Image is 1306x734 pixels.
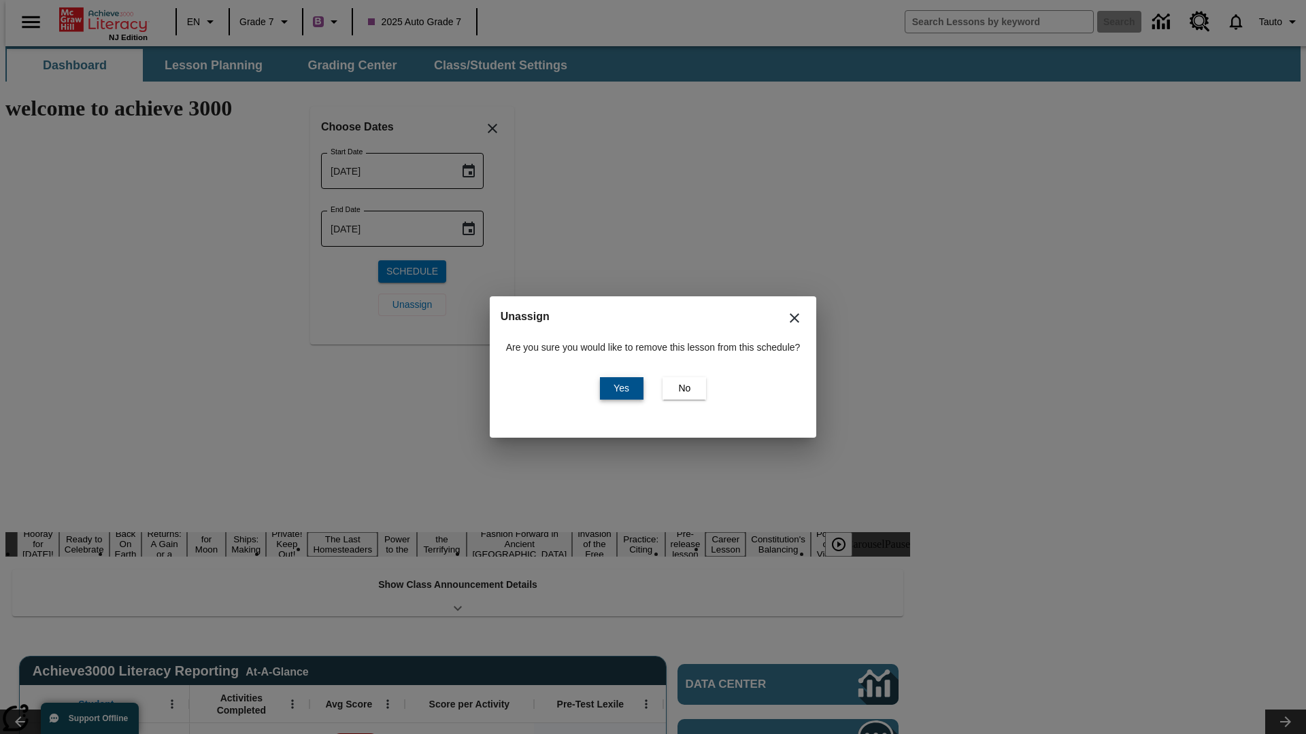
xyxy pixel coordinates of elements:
button: Yes [600,377,643,400]
button: Close [778,302,811,334]
span: No [678,381,690,396]
button: No [663,377,706,400]
span: Yes [614,381,629,396]
body: Maximum 600 characters Press Escape to exit toolbar Press Alt + F10 to reach toolbar [5,11,199,23]
p: Are you sure you would like to remove this lesson from this schedule? [506,340,801,355]
h2: Unassign [501,307,806,326]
